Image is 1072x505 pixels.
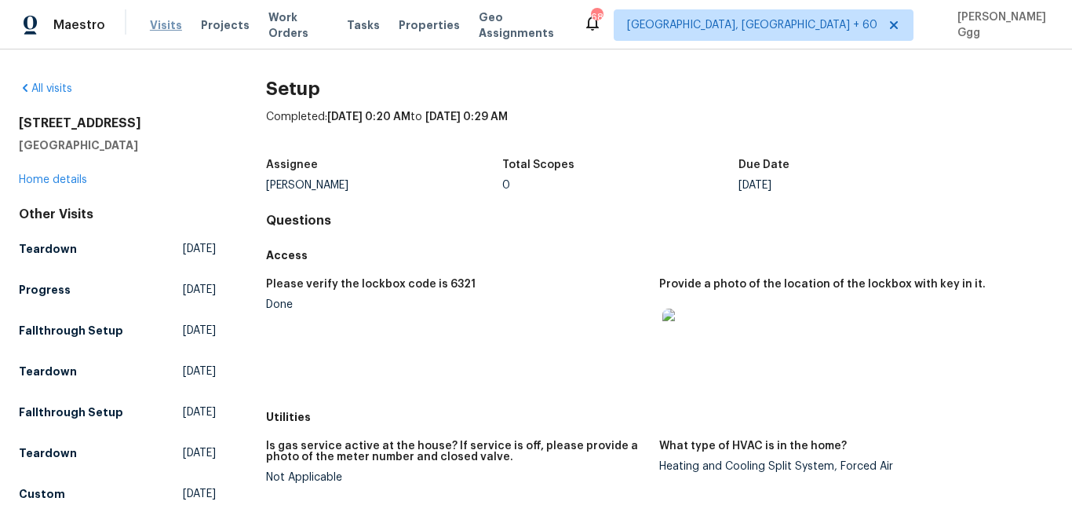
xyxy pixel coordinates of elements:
h2: [STREET_ADDRESS] [19,115,216,131]
a: Teardown[DATE] [19,439,216,467]
div: 0 [502,180,738,191]
h5: Fallthrough Setup [19,404,123,420]
a: Fallthrough Setup[DATE] [19,317,216,345]
div: [DATE] [738,180,975,191]
span: [DATE] [183,486,216,502]
h4: Questions [266,213,1053,229]
h5: Due Date [738,159,789,170]
span: Geo Assignments [479,9,564,41]
div: Heating and Cooling Split System, Forced Air [659,461,1041,472]
h5: Total Scopes [502,159,574,170]
h2: Setup [266,81,1053,97]
a: Teardown[DATE] [19,357,216,386]
span: [DATE] [183,445,216,461]
h5: Assignee [266,159,318,170]
a: Progress[DATE] [19,276,216,304]
h5: Utilities [266,409,1053,425]
span: [DATE] 0:29 AM [425,112,508,123]
h5: Progress [19,282,71,298]
h5: Teardown [19,364,77,379]
span: Tasks [347,20,380,31]
span: [DATE] [183,241,216,257]
div: Not Applicable [266,472,647,483]
span: Visits [150,17,182,33]
h5: Teardown [19,445,77,461]
a: All visits [19,83,72,94]
span: [DATE] [183,364,216,379]
div: 684 [591,9,602,25]
h5: Fallthrough Setup [19,323,123,338]
div: Done [266,299,647,310]
div: [PERSON_NAME] [266,180,502,191]
span: [PERSON_NAME] Ggg [951,9,1048,41]
span: [DATE] [183,282,216,298]
span: Maestro [53,17,105,33]
span: [DATE] [183,404,216,420]
h5: Provide a photo of the location of the lockbox with key in it. [659,279,986,290]
span: [GEOGRAPHIC_DATA], [GEOGRAPHIC_DATA] + 60 [627,17,877,33]
div: Other Visits [19,207,216,222]
h5: Custom [19,486,65,502]
span: [DATE] 0:20 AM [327,112,410,123]
a: Teardown[DATE] [19,235,216,263]
h5: Is gas service active at the house? If service is off, please provide a photo of the meter number... [266,441,647,463]
h5: What type of HVAC is in the home? [659,441,847,452]
span: [DATE] [183,323,216,338]
h5: Teardown [19,241,77,257]
span: Properties [399,17,460,33]
h5: Access [266,247,1053,263]
div: Completed: to [266,109,1053,150]
a: Fallthrough Setup[DATE] [19,398,216,426]
a: Home details [19,174,87,185]
h5: [GEOGRAPHIC_DATA] [19,137,216,153]
span: Projects [201,17,250,33]
span: Work Orders [268,9,328,41]
h5: Please verify the lockbox code is 6321 [266,279,476,290]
